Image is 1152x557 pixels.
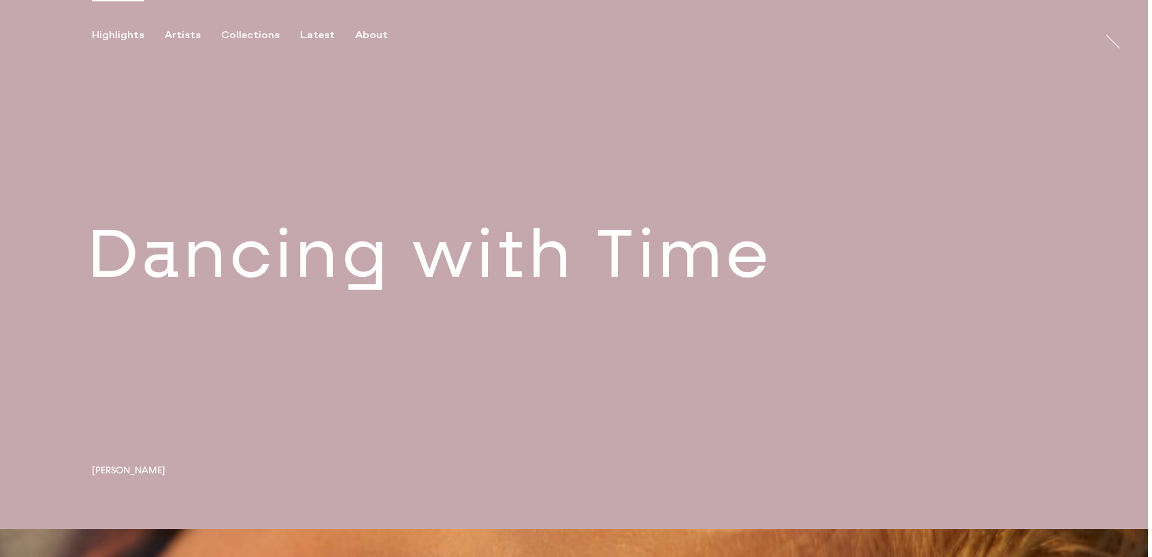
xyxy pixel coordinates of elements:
div: About [355,29,388,41]
div: Latest [300,29,335,41]
button: Collections [221,29,300,41]
div: Artists [165,29,201,41]
button: About [355,29,408,41]
div: Highlights [92,29,144,41]
button: Latest [300,29,355,41]
div: Collections [221,29,280,41]
button: Highlights [92,29,165,41]
button: Artists [165,29,221,41]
